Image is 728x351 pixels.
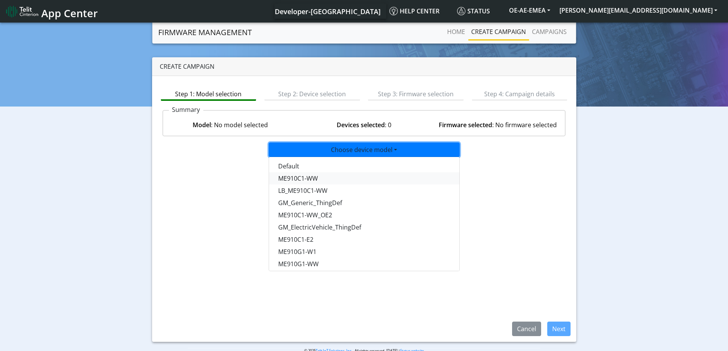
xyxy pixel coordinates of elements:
strong: Devices selected [337,121,385,129]
button: GM_Generic_ThingDef [269,197,460,209]
button: Cancel [512,322,541,336]
button: [PERSON_NAME][EMAIL_ADDRESS][DOMAIN_NAME] [555,3,722,17]
a: Create campaign [468,24,529,39]
span: App Center [41,6,98,20]
strong: Firmware selected [439,121,492,129]
a: Step 1: Model selection [161,86,256,101]
div: Choose device model [269,157,460,271]
span: Help center [389,7,439,15]
span: Status [457,7,490,15]
button: ME910C1-E2 [269,233,460,246]
button: ME910G1-W1 [269,246,460,258]
a: Home [444,24,468,39]
div: : No model selected [164,120,297,129]
button: GM_ElectricVehicle_ThingDef [269,221,460,233]
button: ME910C1-WW_OE2 [269,209,460,221]
a: Firmware management [158,25,252,40]
button: LB_ME910C1-WW [269,184,460,197]
a: Status [454,3,504,19]
a: Help center [386,3,454,19]
div: Create campaign [152,57,576,76]
button: Choose device model [269,142,460,157]
img: status.svg [457,7,465,15]
img: logo-telit-cinterion-gw-new.png [6,5,38,18]
div: : No firmware selected [431,120,564,129]
button: Default [269,160,460,172]
button: ME910C1-WW [269,172,460,184]
span: Developer-[GEOGRAPHIC_DATA] [275,7,381,16]
img: knowledge.svg [389,7,398,15]
button: OE-AE-EMEA [504,3,555,17]
a: Campaigns [529,24,570,39]
a: Your current platform instance [274,3,380,19]
button: ME910G1-WW [269,258,460,270]
div: : 0 [297,120,431,129]
a: App Center [6,3,97,19]
strong: Model [193,121,211,129]
p: Summary [169,105,203,114]
button: ME910C1-P1 [269,270,460,282]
